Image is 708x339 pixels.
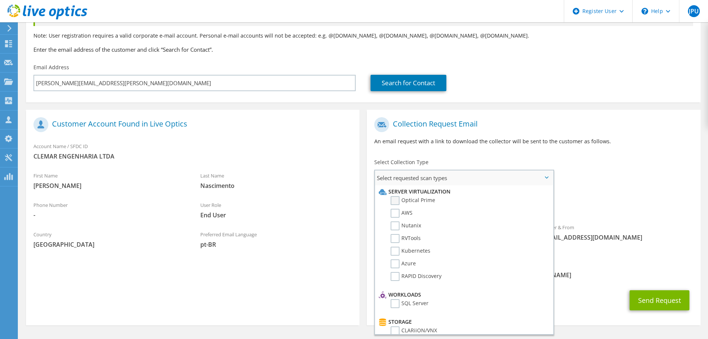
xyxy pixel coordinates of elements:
div: User Role [193,197,360,223]
svg: \n [641,8,648,15]
label: Optical Prime [391,196,435,205]
h3: Enter the email address of the customer and click “Search for Contact”. [33,45,693,54]
span: [EMAIL_ADDRESS][DOMAIN_NAME] [541,233,693,242]
li: Storage [377,317,549,326]
div: Requested Collections [367,188,700,216]
span: pt-BR [200,240,352,249]
button: Send Request [630,290,689,310]
label: Email Address [33,64,69,71]
label: Azure [391,259,416,268]
span: [GEOGRAPHIC_DATA] [33,240,185,249]
div: Last Name [193,168,360,194]
h1: Collection Request Email [374,117,689,132]
li: Workloads [377,290,549,299]
li: Server Virtualization [377,187,549,196]
label: Nutanix [391,221,421,230]
span: - [33,211,185,219]
div: Phone Number [26,197,193,223]
label: CLARiiON/VNX [391,326,437,335]
label: RVTools [391,234,421,243]
span: Nascimento [200,182,352,190]
p: Note: User registration requires a valid corporate e-mail account. Personal e-mail accounts will ... [33,32,693,40]
label: RAPID Discovery [391,272,442,281]
span: Select requested scan types [375,170,553,185]
div: To [367,220,534,253]
span: End User [200,211,352,219]
div: CC & Reply To [367,257,700,283]
label: Kubernetes [391,247,430,256]
div: Country [26,227,193,252]
label: SQL Server [391,299,429,308]
div: First Name [26,168,193,194]
label: Select Collection Type [374,159,429,166]
div: Preferred Email Language [193,227,360,252]
div: Account Name / SFDC ID [26,138,359,164]
span: JPU [688,5,700,17]
a: Search for Contact [371,75,446,91]
p: An email request with a link to download the collector will be sent to the customer as follows. [374,137,693,145]
h1: Customer Account Found in Live Optics [33,117,348,132]
span: CLEMAR ENGENHARIA LTDA [33,152,352,160]
span: [PERSON_NAME] [33,182,185,190]
label: AWS [391,209,413,218]
div: Sender & From [534,220,701,245]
